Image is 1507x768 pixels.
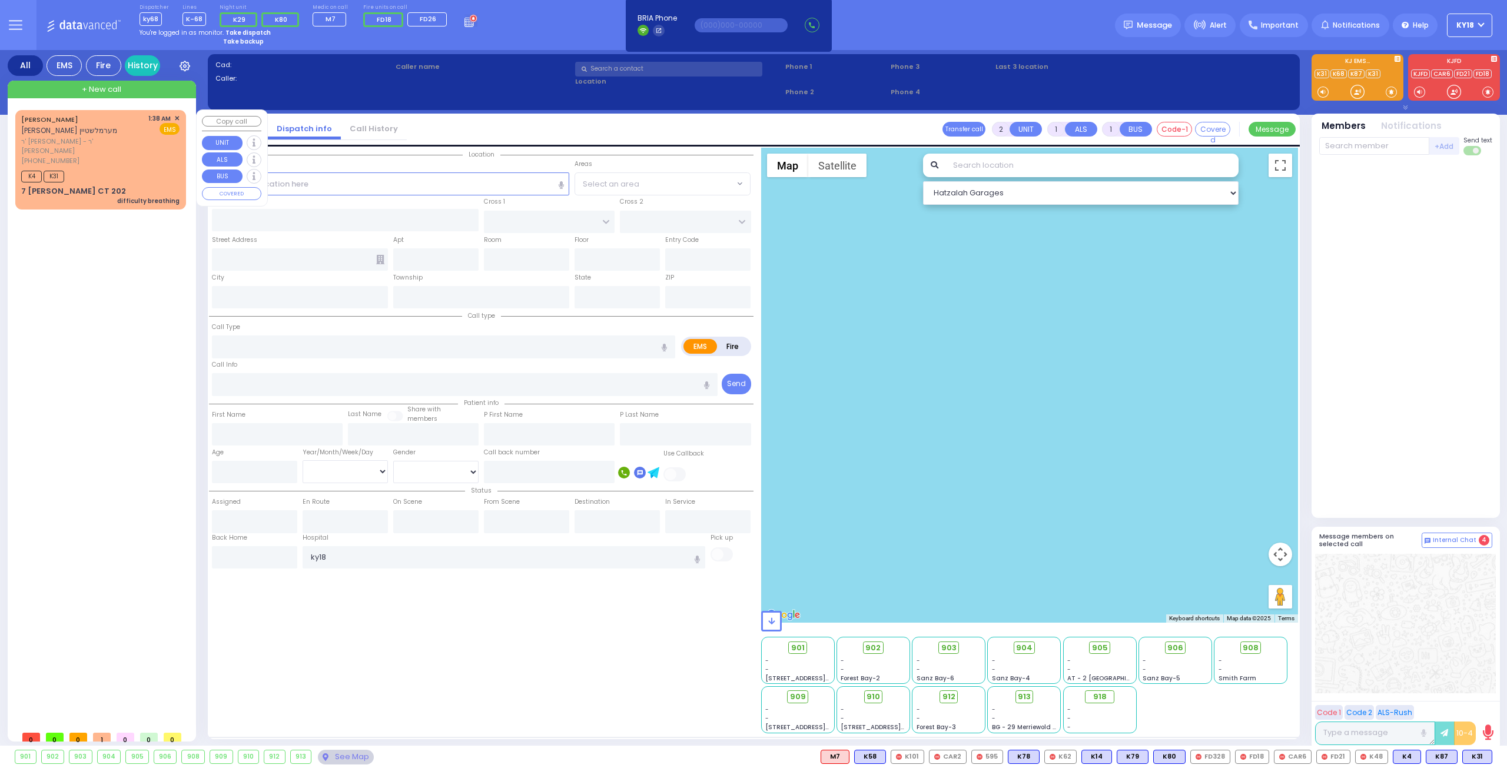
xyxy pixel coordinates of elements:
[716,339,749,354] label: Fire
[1312,58,1403,67] label: KJ EMS...
[154,750,177,763] div: 906
[995,62,1144,72] label: Last 3 location
[42,750,64,763] div: 902
[1124,21,1133,29] img: message.svg
[575,273,591,282] label: State
[1008,750,1040,764] div: BLS
[225,28,271,37] strong: Take dispatch
[1355,750,1388,764] div: K48
[1196,754,1201,760] img: red-radio-icon.svg
[942,691,955,703] span: 912
[140,12,162,26] span: ky68
[348,410,381,419] label: Last Name
[212,323,240,332] label: Call Type
[463,150,500,159] span: Location
[896,754,902,760] img: red-radio-icon.svg
[117,733,134,742] span: 0
[212,410,245,420] label: First Name
[212,172,570,195] input: Search location here
[1393,750,1421,764] div: K4
[821,750,849,764] div: M7
[377,15,391,24] span: FD18
[1433,536,1476,544] span: Internal Chat
[148,114,171,123] span: 1:38 AM
[917,665,920,674] span: -
[46,733,64,742] span: 0
[212,235,257,245] label: Street Address
[1067,665,1071,674] span: -
[420,14,436,24] span: FD26
[21,115,78,124] a: [PERSON_NAME]
[765,665,769,674] span: -
[1050,754,1055,760] img: red-radio-icon.svg
[929,750,967,764] div: CAR2
[1463,136,1492,145] span: Send text
[1190,750,1230,764] div: FD328
[620,410,659,420] label: P Last Name
[1322,119,1366,133] button: Members
[942,122,985,137] button: Transfer call
[484,235,502,245] label: Room
[665,235,699,245] label: Entry Code
[1067,714,1132,723] div: -
[1360,754,1366,760] img: red-radio-icon.svg
[396,62,572,72] label: Caller name
[917,656,920,665] span: -
[1044,750,1077,764] div: K62
[140,28,224,37] span: You're logged in as monitor.
[15,750,36,763] div: 901
[93,733,111,742] span: 1
[215,60,391,70] label: Cad:
[765,714,769,723] span: -
[202,116,261,127] button: Copy call
[1018,691,1031,703] span: 913
[891,87,992,97] span: Phone 4
[407,405,441,414] small: Share with
[82,84,121,95] span: + New call
[1235,750,1269,764] div: FD18
[1463,145,1482,157] label: Turn off text
[583,178,639,190] span: Select an area
[174,114,180,124] span: ✕
[1210,20,1227,31] span: Alert
[69,733,87,742] span: 0
[992,723,1058,732] span: BG - 29 Merriewold S.
[1345,705,1374,720] button: Code 2
[1067,723,1132,732] div: -
[393,448,416,457] label: Gender
[638,13,677,24] span: BRIA Phone
[917,674,954,683] span: Sanz Bay-6
[1008,750,1040,764] div: K78
[841,705,844,714] span: -
[1274,750,1312,764] div: CAR6
[212,497,241,507] label: Assigned
[1137,19,1172,31] span: Message
[212,360,237,370] label: Call Info
[711,533,733,543] label: Pick up
[1315,69,1329,78] a: K31
[1431,69,1453,78] a: CAR6
[484,448,540,457] label: Call back number
[1315,705,1343,720] button: Code 1
[264,750,285,763] div: 912
[992,665,995,674] span: -
[126,750,148,763] div: 905
[21,156,79,165] span: [PHONE_NUMBER]
[945,154,1239,177] input: Search location
[117,197,180,205] div: difficulty breathing
[1081,750,1112,764] div: K14
[1219,674,1256,683] span: Smith Farm
[841,723,952,732] span: [STREET_ADDRESS][PERSON_NAME]
[202,187,261,200] button: COVERED
[202,136,243,150] button: UNIT
[303,448,388,457] div: Year/Month/Week/Day
[182,4,206,11] label: Lines
[1219,656,1222,665] span: -
[971,750,1003,764] div: 595
[1456,20,1474,31] span: KY18
[1117,750,1148,764] div: BLS
[238,750,259,763] div: 910
[841,665,844,674] span: -
[620,197,643,207] label: Cross 2
[841,674,880,683] span: Forest Bay-2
